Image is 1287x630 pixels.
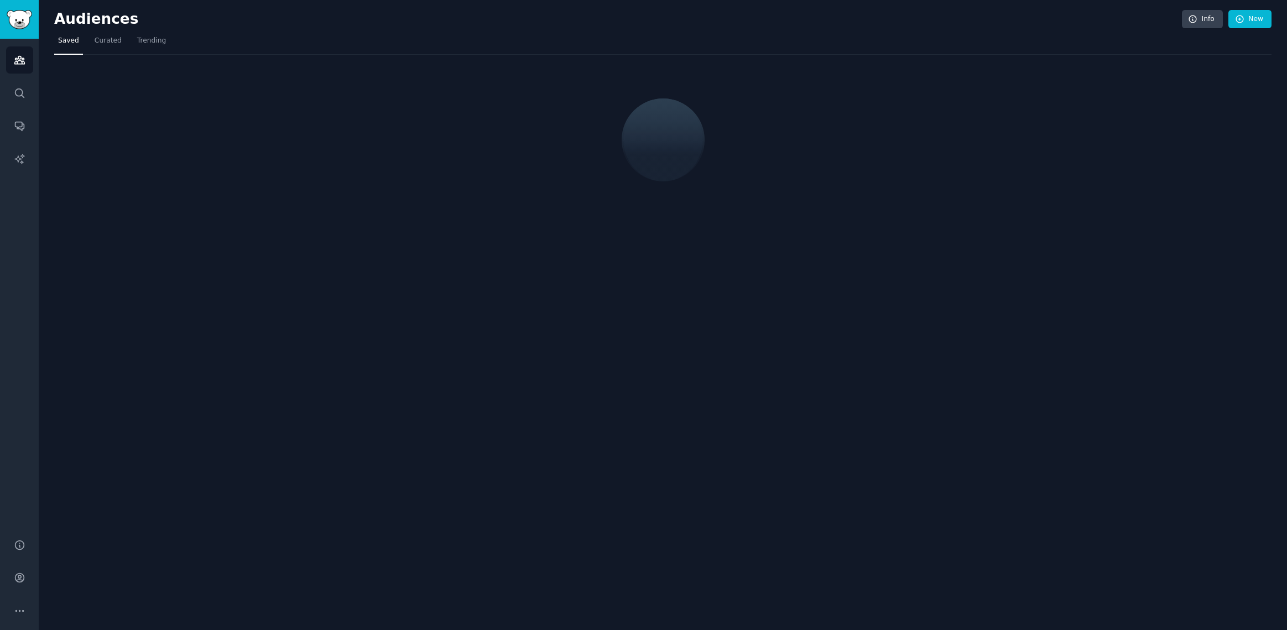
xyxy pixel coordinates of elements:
span: Trending [137,36,166,46]
span: Saved [58,36,79,46]
a: Trending [133,32,170,55]
h2: Audiences [54,11,1182,28]
a: New [1228,10,1272,29]
a: Saved [54,32,83,55]
a: Info [1182,10,1223,29]
a: Curated [91,32,126,55]
span: Curated [95,36,122,46]
img: GummySearch logo [7,10,32,29]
